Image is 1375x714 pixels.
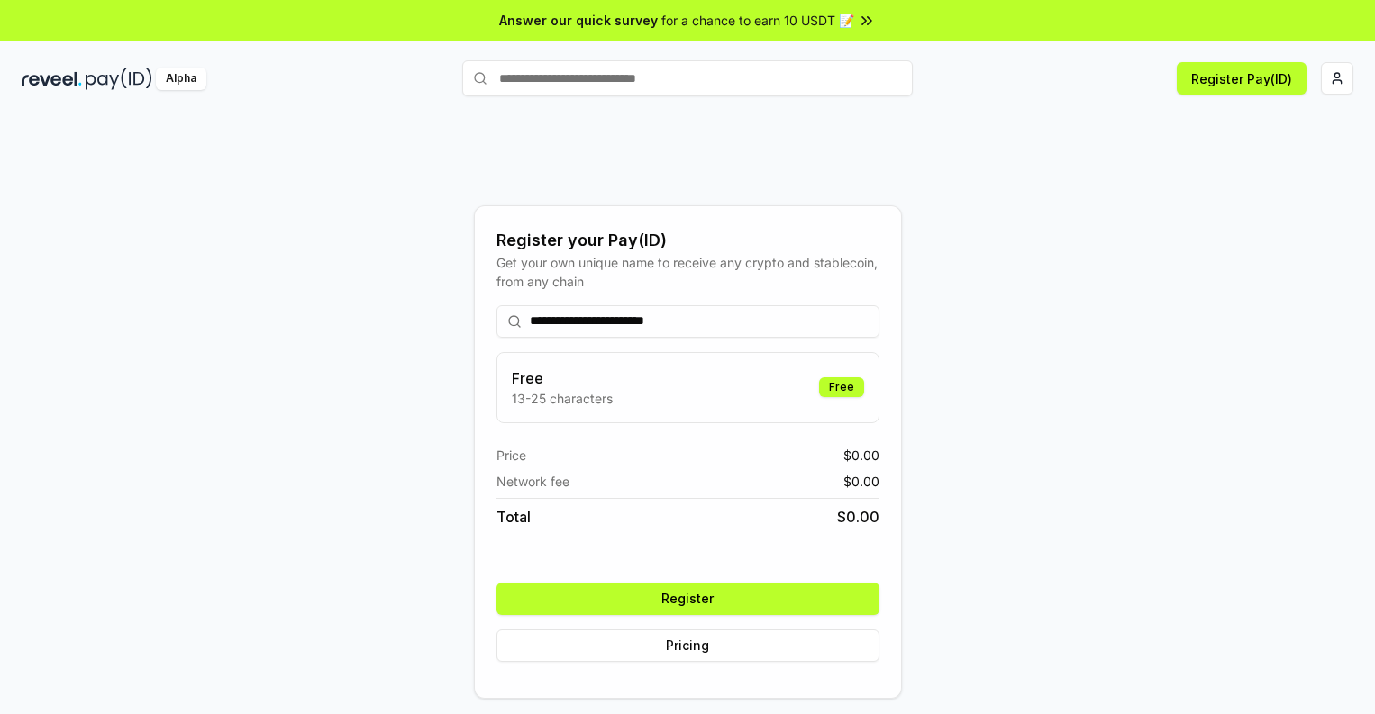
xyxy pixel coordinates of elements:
[512,389,613,408] p: 13-25 characters
[1177,62,1307,95] button: Register Pay(ID)
[496,446,526,465] span: Price
[496,253,879,291] div: Get your own unique name to receive any crypto and stablecoin, from any chain
[22,68,82,90] img: reveel_dark
[661,11,854,30] span: for a chance to earn 10 USDT 📝
[496,472,569,491] span: Network fee
[496,228,879,253] div: Register your Pay(ID)
[512,367,613,389] h3: Free
[837,506,879,528] span: $ 0.00
[496,629,879,662] button: Pricing
[819,377,864,397] div: Free
[843,472,879,491] span: $ 0.00
[496,506,531,528] span: Total
[156,68,206,90] div: Alpha
[843,446,879,465] span: $ 0.00
[86,68,152,90] img: pay_id
[496,583,879,615] button: Register
[499,11,658,30] span: Answer our quick survey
